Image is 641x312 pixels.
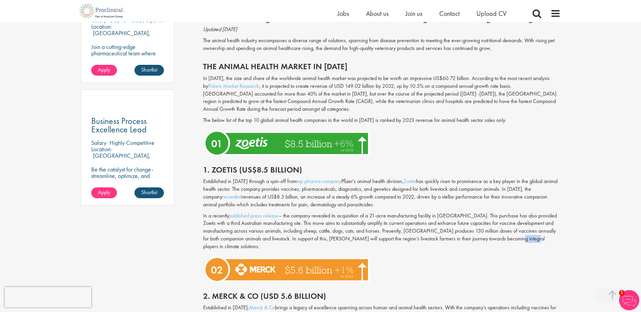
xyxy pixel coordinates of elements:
[338,9,349,18] a: Jobs
[366,9,389,18] a: About us
[203,75,561,113] p: In [DATE], the size and share of the worldwide animal health market was projected to be worth an ...
[203,116,561,124] p: The below list of the top 10 global animal health companies in the world in [DATE] is ranked by 2...
[203,178,561,208] p: Established in [DATE] through a spin-off from Pfizer's animal health division, has quickly risen ...
[203,292,561,301] h2: 2. Merck & Co (USD 5.6 billion)
[91,139,106,147] span: Salary
[476,9,507,18] a: Upload CV
[98,66,110,73] span: Apply
[91,187,117,198] a: Apply
[203,26,237,33] i: Updated [DATE]
[405,9,422,18] a: Join us
[91,29,150,43] p: [GEOGRAPHIC_DATA], [GEOGRAPHIC_DATA]
[91,152,150,166] p: [GEOGRAPHIC_DATA], [GEOGRAPHIC_DATA]
[249,304,275,311] a: Merck & Co
[203,37,561,52] p: The animal health industry encompasses a diverse range of solutions, spanning from disease preven...
[222,193,242,200] a: recorded
[5,287,91,307] iframe: reCAPTCHA
[297,178,341,185] a: top pharma company
[619,290,625,296] span: 1
[134,65,164,76] a: Shortlist
[98,189,110,196] span: Apply
[91,166,164,198] p: Be the catalyst for change-streamline, optimize, and innovate business processes in a dynamic bio...
[203,212,561,251] p: In a recently – the company revealed its acquisition of a 21-acre manufacturing facility in [GEOG...
[203,62,561,71] h2: The Animal Health Market in [DATE]
[619,290,639,310] img: Chatbot
[91,115,147,135] span: Business Process Excellence Lead
[439,9,460,18] a: Contact
[203,7,561,22] h1: Global Top 10 Animal Health Companies in [DATE]
[134,187,164,198] a: Shortlist
[91,23,112,30] span: Location:
[403,178,416,185] a: Zoetis
[91,65,117,76] a: Apply
[91,117,164,134] a: Business Process Excellence Lead
[91,44,164,76] p: Join a cutting-edge pharmaceutical team where your precision and passion for science will help sh...
[203,165,561,174] h2: 1. Zoetis (US$8.5 billion)
[229,212,279,219] a: published press release
[208,82,259,89] a: Polaris Market Research
[91,145,112,153] span: Location:
[109,139,154,147] p: Highly Competitive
